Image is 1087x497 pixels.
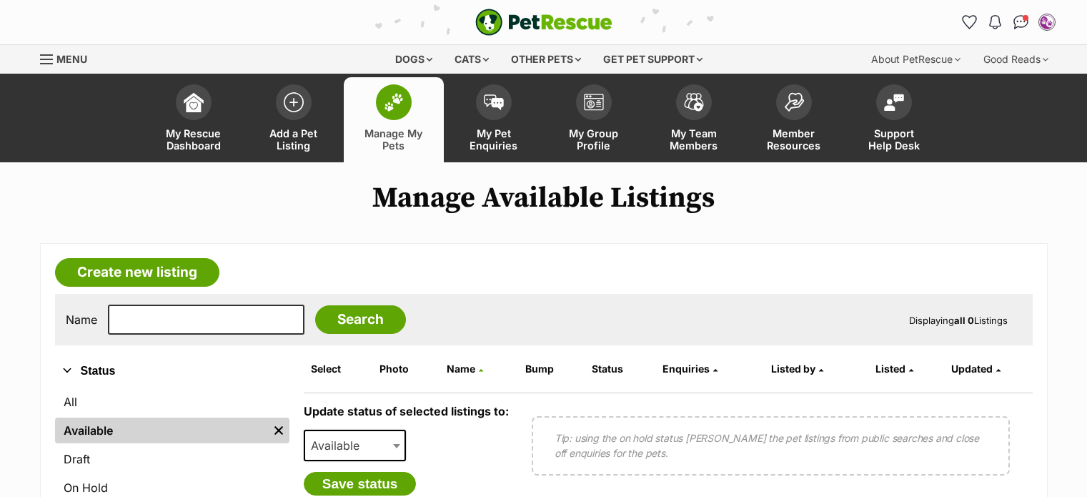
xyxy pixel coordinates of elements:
span: Name [447,363,475,375]
span: Member Resources [762,127,826,152]
span: Available [305,436,374,456]
th: Select [305,358,372,380]
span: Listed by [771,363,815,375]
img: group-profile-icon-3fa3cf56718a62981997c0bc7e787c4b2cf8bcc04b72c1350f741eb67cf2f40e.svg [584,94,604,111]
a: My Group Profile [544,77,644,162]
img: pet-enquiries-icon-7e3ad2cf08bfb03b45e93fb7055b45f3efa6380592205ae92323e6603595dc1f.svg [484,94,504,110]
div: Dogs [385,45,442,74]
a: Listed [875,363,913,375]
button: Save status [304,472,417,496]
label: Update status of selected listings to: [304,404,509,418]
button: Notifications [984,11,1007,34]
a: Listed by [771,363,823,375]
span: Support Help Desk [862,127,926,152]
span: My Group Profile [562,127,626,152]
label: Name [66,313,97,326]
img: notifications-46538b983faf8c2785f20acdc204bb7945ddae34d4c08c2a6579f10ce5e182be.svg [989,15,1001,29]
div: Other pets [501,45,591,74]
a: My Rescue Dashboard [144,77,244,162]
a: Create new listing [55,258,219,287]
img: logo-e224e6f780fb5917bec1dbf3a21bbac754714ae5b6737aabdf751b685950b380.svg [475,9,612,36]
a: My Team Members [644,77,744,162]
button: Status [55,362,289,380]
img: team-members-icon-5396bd8760b3fe7c0b43da4ab00e1e3bb1a5d9ba89233759b79545d2d3fc5d0d.svg [684,93,704,112]
div: Cats [445,45,499,74]
a: Member Resources [744,77,844,162]
a: My Pet Enquiries [444,77,544,162]
a: Manage My Pets [344,77,444,162]
a: All [55,389,289,415]
a: Enquiries [662,363,718,375]
a: Draft [55,446,289,472]
span: My Team Members [662,127,726,152]
a: Menu [40,45,97,71]
span: translation missing: en.admin.listings.index.attributes.enquiries [662,363,710,375]
th: Photo [374,358,440,380]
div: About PetRescue [861,45,971,74]
a: Name [447,363,483,375]
span: Add a Pet Listing [262,127,326,152]
img: help-desk-icon-fdf02630f3aa405de69fd3d07c3f3aa587a6932b1a1747fa1d2bba05be0121f9.svg [884,94,904,111]
span: Manage My Pets [362,127,426,152]
ul: Account quick links [958,11,1058,34]
strong: all 0 [954,315,974,326]
span: Menu [56,53,87,65]
a: PetRescue [475,9,612,36]
img: dashboard-icon-eb2f2d2d3e046f16d808141f083e7271f6b2e854fb5c12c21221c1fb7104beca.svg [184,92,204,112]
button: My account [1036,11,1058,34]
a: Support Help Desk [844,77,944,162]
div: Good Reads [973,45,1058,74]
span: Displaying Listings [909,315,1008,326]
input: Search [315,305,406,334]
a: Available [55,418,268,443]
th: Status [586,358,655,380]
img: add-pet-listing-icon-0afa8454b4691262ce3f59096e99ab1cd57d4a30225e0717b998d2c9b9846f56.svg [284,92,304,112]
span: Updated [951,363,993,375]
a: Updated [951,363,1001,375]
a: Favourites [958,11,981,34]
span: Available [304,430,407,461]
img: chat-41dd97257d64d25036548639549fe6c8038ab92f7586957e7f3b1b290dea8141.svg [1013,15,1028,29]
a: Remove filter [268,418,289,443]
img: Northern Rivers Animal Services Inc profile pic [1040,15,1054,29]
img: member-resources-icon-8e73f808a243e03378d46382f2149f9095a855e16c252ad45f914b54edf8863c.svg [784,92,804,112]
img: manage-my-pets-icon-02211641906a0b7f246fdf0571729dbe1e7629f14944591b6c1af311fb30b64b.svg [384,93,404,112]
div: Get pet support [593,45,713,74]
span: My Rescue Dashboard [162,127,226,152]
a: Add a Pet Listing [244,77,344,162]
p: Tip: using the on hold status [PERSON_NAME] the pet listings from public searches and close off e... [555,430,987,461]
a: Conversations [1010,11,1033,34]
span: Listed [875,363,905,375]
th: Bump [520,358,585,380]
span: My Pet Enquiries [462,127,526,152]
